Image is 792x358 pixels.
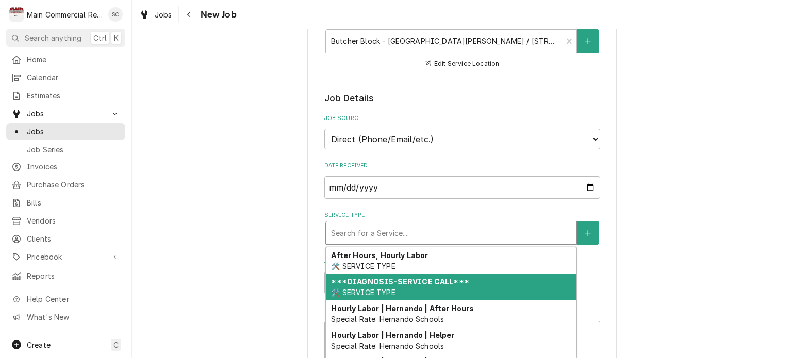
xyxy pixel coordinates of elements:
a: Clients [6,230,125,247]
a: Purchase Orders [6,176,125,193]
strong: Hourly Labor | Hernando | Helper [331,331,454,339]
span: Jobs [27,108,105,119]
input: yyyy-mm-dd [324,176,600,199]
a: Go to What's New [6,309,125,326]
label: Service Type [324,211,600,219]
svg: Create New Service [585,230,591,237]
div: Date Received [324,162,600,198]
button: Create New Service [577,221,599,245]
div: Service Type [324,211,600,245]
button: Create New Location [577,29,599,53]
button: Edit Service Location [423,58,501,71]
a: Home [6,51,125,68]
a: Calendar [6,69,125,86]
span: K [114,32,119,43]
a: Invoices [6,158,125,175]
span: C [113,339,119,350]
a: Bills [6,194,125,211]
span: Clients [27,233,120,244]
span: Reports [27,270,120,281]
div: Job Type [324,258,600,294]
a: Go to Help Center [6,291,125,308]
a: Jobs [135,6,176,23]
span: Help Center [27,294,119,304]
label: Job Source [324,114,600,123]
a: Jobs [6,123,125,140]
span: Create [27,340,51,349]
div: Main Commercial Refrigeration Service [27,9,103,20]
a: Go to Jobs [6,105,125,122]
div: Service Location [324,19,600,70]
span: Vendors [27,215,120,226]
span: Home [27,54,120,65]
svg: Create New Location [585,38,591,45]
div: M [9,7,24,22]
div: Main Commercial Refrigeration Service's Avatar [9,7,24,22]
span: Invoices [27,161,120,172]
div: Sharon Campbell's Avatar [108,7,123,22]
legend: Job Details [324,92,600,105]
label: Reason For Call [324,307,600,315]
span: Calendar [27,72,120,83]
span: New Job [197,8,237,22]
span: Special Rate: Hernando Schools [331,315,444,323]
span: Purchase Orders [27,179,120,190]
a: Go to Pricebook [6,248,125,265]
span: Jobs [155,9,172,20]
span: Special Rate: Hernando Schools [331,342,444,350]
strong: Hourly Labor | Hernando | After Hours [331,304,474,313]
a: Estimates [6,87,125,104]
label: Date Received [324,162,600,170]
span: Pricebook [27,251,105,262]
strong: After Hours, Hourly Labor [331,251,428,260]
span: What's New [27,312,119,322]
span: Ctrl [93,32,107,43]
div: Job Source [324,114,600,149]
span: 🛠️ SERVICE TYPE [331,262,395,270]
button: Search anythingCtrlK [6,29,125,47]
button: Navigate back [181,6,197,23]
span: Job Series [27,144,120,155]
a: Reports [6,267,125,284]
span: Jobs [27,126,120,137]
span: Search anything [25,32,81,43]
span: Estimates [27,90,120,101]
label: Job Type [324,258,600,266]
a: Vendors [6,212,125,229]
div: SC [108,7,123,22]
a: Job Series [6,141,125,158]
span: 🛠️ SERVICE TYPE [331,288,395,297]
span: Bills [27,197,120,208]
